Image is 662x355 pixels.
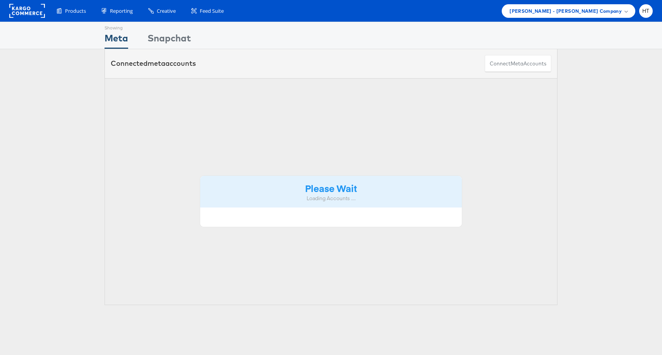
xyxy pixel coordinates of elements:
[206,195,456,202] div: Loading Accounts ....
[147,31,191,49] div: Snapchat
[111,58,196,69] div: Connected accounts
[157,7,176,15] span: Creative
[485,55,551,72] button: ConnectmetaAccounts
[200,7,224,15] span: Feed Suite
[110,7,133,15] span: Reporting
[147,59,165,68] span: meta
[105,31,128,49] div: Meta
[305,182,357,194] strong: Please Wait
[642,9,650,14] span: HT
[509,7,622,15] span: [PERSON_NAME] - [PERSON_NAME] Company
[511,60,523,67] span: meta
[105,22,128,31] div: Showing
[65,7,86,15] span: Products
